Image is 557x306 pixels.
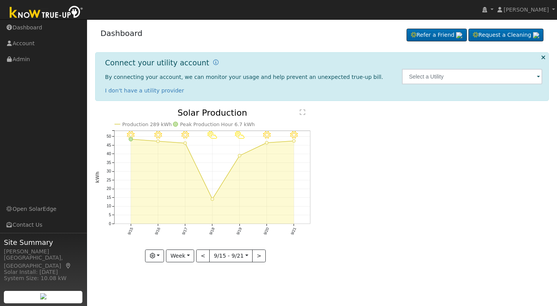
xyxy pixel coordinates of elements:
[4,274,83,282] div: System Size: 10.08 kW
[4,268,83,276] div: Solar Install: [DATE]
[4,248,83,256] div: [PERSON_NAME]
[504,7,549,13] span: [PERSON_NAME]
[6,4,87,22] img: Know True-Up
[105,74,383,80] span: By connecting your account, we can monitor your usage and help prevent an unexpected true-up bill.
[407,29,467,42] a: Refer a Friend
[65,263,72,269] a: Map
[40,293,46,299] img: retrieve
[105,58,209,67] h1: Connect your utility account
[468,29,543,42] a: Request a Cleaning
[105,87,184,94] a: I don't have a utility provider
[533,32,539,38] img: retrieve
[101,29,143,38] a: Dashboard
[456,32,462,38] img: retrieve
[4,237,83,248] span: Site Summary
[402,69,542,84] input: Select a Utility
[4,254,83,270] div: [GEOGRAPHIC_DATA], [GEOGRAPHIC_DATA]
